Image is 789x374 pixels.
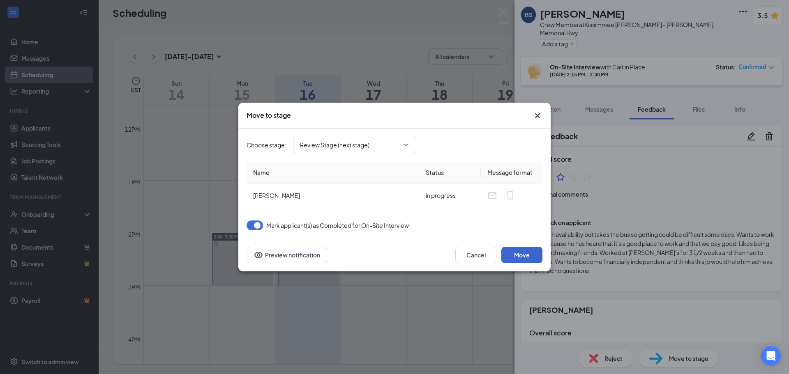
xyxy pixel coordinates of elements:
th: Message format [481,161,542,184]
div: Open Intercom Messenger [761,346,781,366]
span: [PERSON_NAME] [253,192,300,199]
td: in progress [419,184,481,207]
button: Cancel [455,247,496,263]
svg: Eye [254,250,263,260]
svg: ChevronDown [403,142,409,148]
svg: MobileSms [505,190,515,200]
button: Move [501,247,542,263]
button: Preview notificationEye [247,247,327,263]
h3: Move to stage [247,111,291,120]
svg: Cross [533,111,542,121]
span: Mark applicant(s) as Completed for On-Site Interview [266,220,409,230]
svg: Email [487,190,497,200]
button: Close [533,111,542,121]
span: Choose stage : [247,140,286,149]
th: Status [419,161,481,184]
th: Name [247,161,419,184]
